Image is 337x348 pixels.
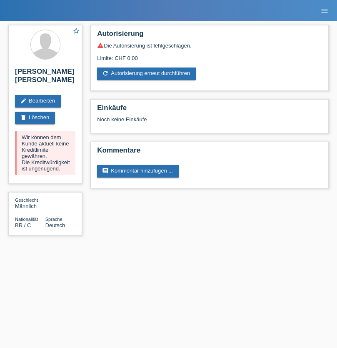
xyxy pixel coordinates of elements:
i: warning [97,42,104,49]
i: menu [320,7,329,15]
a: editBearbeiten [15,95,61,108]
div: Noch keine Einkäufe [97,116,322,129]
a: refreshAutorisierung erneut durchführen [97,68,196,80]
a: commentKommentar hinzufügen ... [97,165,179,178]
div: Wir können dem Kunde aktuell keine Kreditlimite gewähren. Die Kreditwürdigkeit ist ungenügend. [15,131,75,175]
div: Männlich [15,197,45,209]
a: deleteLöschen [15,112,55,124]
i: comment [102,168,109,174]
i: edit [20,98,27,104]
span: Deutsch [45,222,65,228]
span: Sprache [45,217,62,222]
div: Limite: CHF 0.00 [97,49,322,61]
span: Brasilien / C / 29.10.2003 [15,222,31,228]
h2: Autorisierung [97,30,322,42]
span: Geschlecht [15,198,38,203]
span: Nationalität [15,217,38,222]
i: refresh [102,70,109,77]
h2: Einkäufe [97,104,322,116]
a: star_border [72,27,80,36]
a: menu [316,8,333,13]
i: star_border [72,27,80,35]
div: Die Autorisierung ist fehlgeschlagen. [97,42,322,49]
h2: [PERSON_NAME] [PERSON_NAME] [15,68,75,88]
i: delete [20,114,27,121]
h2: Kommentare [97,146,322,159]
